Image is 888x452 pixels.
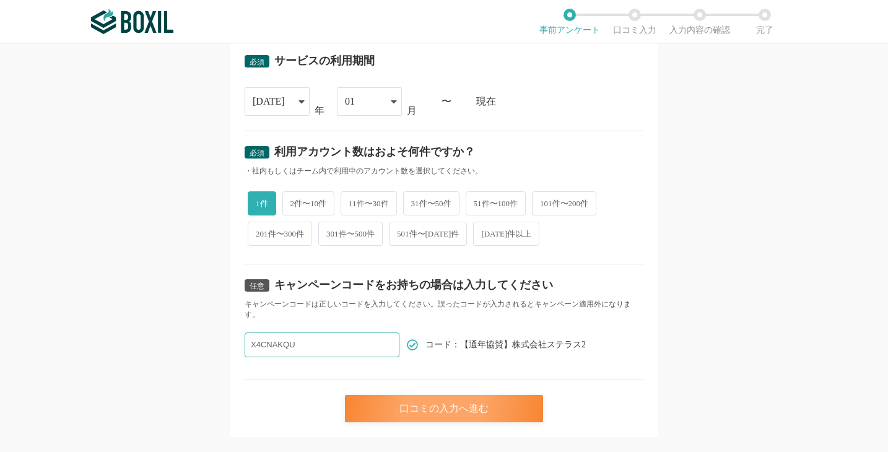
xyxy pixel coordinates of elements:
[345,88,355,115] div: 01
[667,9,732,35] li: 入力内容の確認
[442,97,451,106] div: 〜
[253,88,285,115] div: [DATE]
[466,191,526,215] span: 51件〜100件
[425,341,586,349] span: コード：【通年協賛】株式会社ステラス2
[318,222,383,246] span: 301件〜500件
[315,106,324,116] div: 年
[537,9,602,35] li: 事前アンケート
[274,146,475,157] div: 利用アカウント数はおよそ何件ですか？
[282,191,335,215] span: 2件〜10件
[245,166,643,176] div: ・社内もしくはチーム内で利用中のアカウント数を選択してください。
[245,299,643,320] div: キャンペーンコードは正しいコードを入力してください。誤ったコードが入力されるとキャンペーン適用外になります。
[732,9,797,35] li: 完了
[274,55,375,66] div: サービスの利用期間
[473,222,539,246] span: [DATE]件以上
[476,97,643,106] div: 現在
[345,395,543,422] div: 口コミの入力へ進む
[274,279,553,290] div: キャンペーンコードをお持ちの場合は入力してください
[250,282,264,290] span: 任意
[248,191,276,215] span: 1件
[407,106,417,116] div: 月
[341,191,397,215] span: 11件〜30件
[602,9,667,35] li: 口コミ入力
[91,9,173,34] img: ボクシルSaaS_ロゴ
[250,58,264,66] span: 必須
[532,191,596,215] span: 101件〜200件
[250,149,264,157] span: 必須
[248,222,312,246] span: 201件〜300件
[403,191,459,215] span: 31件〜50件
[389,222,467,246] span: 501件〜[DATE]件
